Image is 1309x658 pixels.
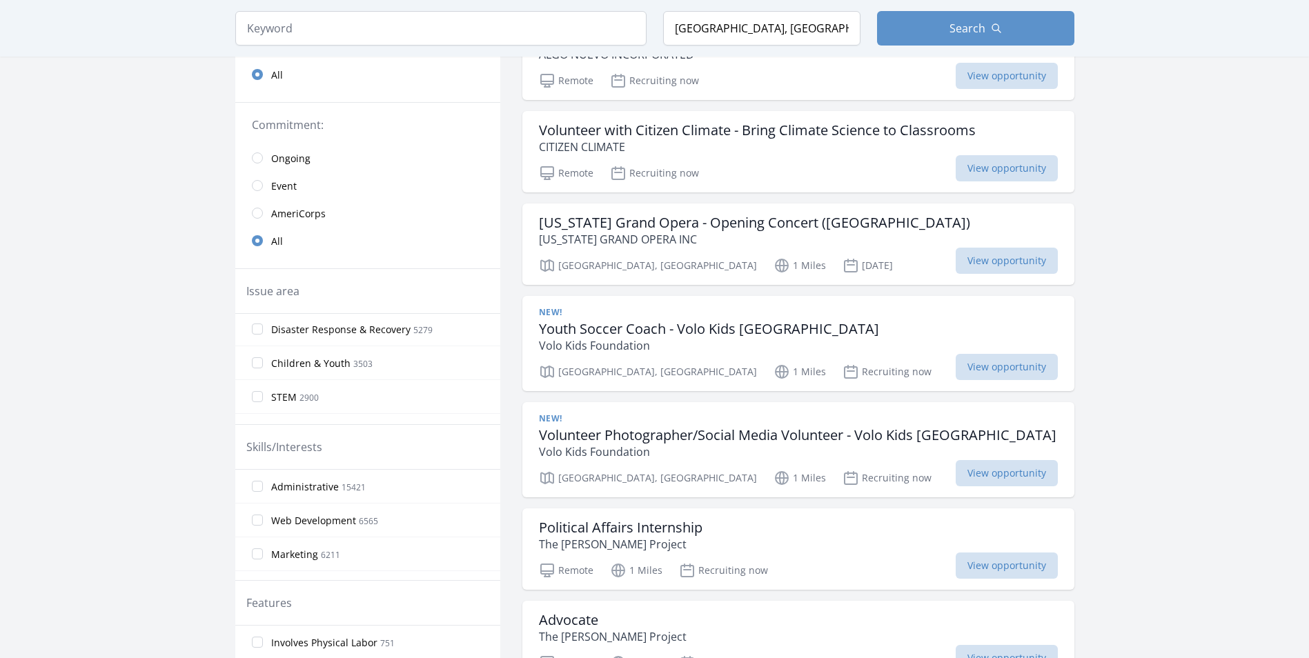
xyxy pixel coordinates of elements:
[774,363,826,380] p: 1 Miles
[539,628,687,645] p: The [PERSON_NAME] Project
[956,460,1058,486] span: View opportunity
[271,179,297,193] span: Event
[956,63,1058,89] span: View opportunity
[522,296,1074,391] a: New! Youth Soccer Coach - Volo Kids [GEOGRAPHIC_DATA] Volo Kids Foundation [GEOGRAPHIC_DATA], [GE...
[539,72,593,89] p: Remote
[235,199,500,227] a: AmeriCorps
[956,354,1058,380] span: View opportunity
[252,357,263,368] input: Children & Youth 3503
[271,636,377,650] span: Involves Physical Labor
[539,470,757,486] p: [GEOGRAPHIC_DATA], [GEOGRAPHIC_DATA]
[843,470,932,486] p: Recruiting now
[774,257,826,274] p: 1 Miles
[271,68,283,82] span: All
[353,358,373,370] span: 3503
[271,480,339,494] span: Administrative
[522,111,1074,192] a: Volunteer with Citizen Climate - Bring Climate Science to Classrooms CITIZEN CLIMATE Remote Recru...
[522,508,1074,590] a: Political Affairs Internship The [PERSON_NAME] Project Remote 1 Miles Recruiting now View opportu...
[252,515,263,526] input: Web Development 6565
[679,562,768,579] p: Recruiting now
[246,283,299,299] legend: Issue area
[539,215,970,231] h3: [US_STATE] Grand Opera - Opening Concert ([GEOGRAPHIC_DATA])
[539,536,702,552] p: The [PERSON_NAME] Project
[539,122,976,139] h3: Volunteer with Citizen Climate - Bring Climate Science to Classrooms
[252,548,263,559] input: Marketing 6211
[235,11,647,46] input: Keyword
[539,139,976,155] p: CITIZEN CLIMATE
[359,515,378,527] span: 6565
[235,61,500,88] a: All
[539,321,879,337] h3: Youth Soccer Coach - Volo Kids [GEOGRAPHIC_DATA]
[271,357,351,370] span: Children & Youth
[246,439,322,455] legend: Skills/Interests
[956,155,1058,181] span: View opportunity
[321,549,340,561] span: 6211
[252,391,263,402] input: STEM 2900
[522,402,1074,497] a: New! Volunteer Photographer/Social Media Volunteer - Volo Kids [GEOGRAPHIC_DATA] Volo Kids Founda...
[539,165,593,181] p: Remote
[877,11,1074,46] button: Search
[271,207,326,221] span: AmeriCorps
[252,637,263,648] input: Involves Physical Labor 751
[539,413,562,424] span: New!
[522,19,1074,100] a: Social Media Manager ALGO NUEVO INCORPORATED Remote Recruiting now View opportunity
[539,612,687,628] h3: Advocate
[949,20,985,37] span: Search
[610,562,662,579] p: 1 Miles
[246,595,292,611] legend: Features
[271,514,356,528] span: Web Development
[235,172,500,199] a: Event
[539,363,757,380] p: [GEOGRAPHIC_DATA], [GEOGRAPHIC_DATA]
[380,637,395,649] span: 751
[539,519,702,536] h3: Political Affairs Internship
[663,11,860,46] input: Location
[843,363,932,380] p: Recruiting now
[956,552,1058,579] span: View opportunity
[271,235,283,248] span: All
[235,144,500,172] a: Ongoing
[271,152,311,166] span: Ongoing
[539,231,970,248] p: [US_STATE] GRAND OPERA INC
[522,203,1074,285] a: [US_STATE] Grand Opera - Opening Concert ([GEOGRAPHIC_DATA]) [US_STATE] GRAND OPERA INC [GEOGRAPH...
[610,165,699,181] p: Recruiting now
[235,227,500,255] a: All
[539,307,562,318] span: New!
[252,323,263,335] input: Disaster Response & Recovery 5279
[299,392,319,403] span: 2900
[271,390,297,404] span: STEM
[539,337,879,354] p: Volo Kids Foundation
[774,470,826,486] p: 1 Miles
[271,323,411,337] span: Disaster Response & Recovery
[539,443,1056,460] p: Volo Kids Foundation
[342,481,366,493] span: 15421
[610,72,699,89] p: Recruiting now
[252,117,484,133] legend: Commitment:
[539,562,593,579] p: Remote
[413,324,433,336] span: 5279
[252,481,263,492] input: Administrative 15421
[956,248,1058,274] span: View opportunity
[271,548,318,561] span: Marketing
[843,257,893,274] p: [DATE]
[539,257,757,274] p: [GEOGRAPHIC_DATA], [GEOGRAPHIC_DATA]
[539,427,1056,443] h3: Volunteer Photographer/Social Media Volunteer - Volo Kids [GEOGRAPHIC_DATA]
